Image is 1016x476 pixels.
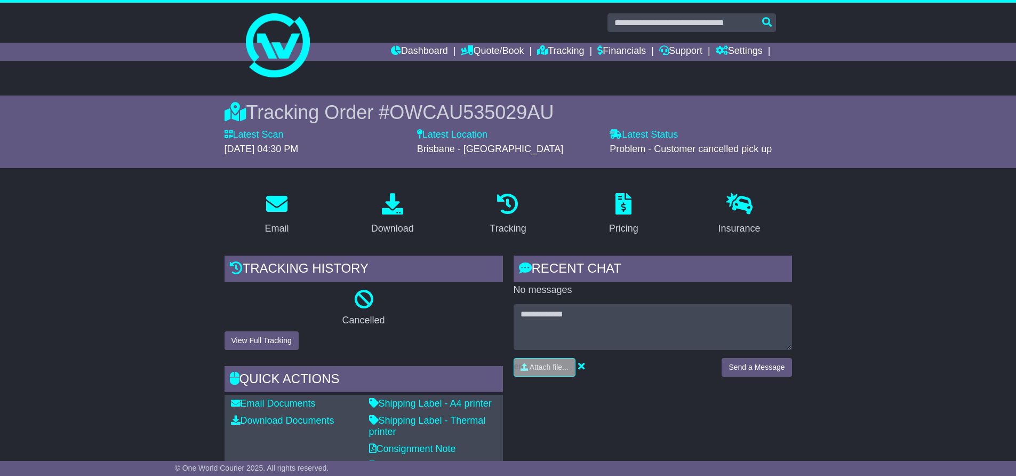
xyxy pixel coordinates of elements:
p: Cancelled [225,315,503,327]
a: Quote/Book [461,43,524,61]
div: Download [371,221,414,236]
span: OWCAU535029AU [389,101,554,123]
a: Email [258,189,295,240]
div: Quick Actions [225,366,503,395]
a: Shipping Label - Thermal printer [369,415,486,438]
a: Tracking [483,189,533,240]
span: Problem - Customer cancelled pick up [610,144,772,154]
label: Latest Location [417,129,487,141]
a: Dashboard [391,43,448,61]
p: No messages [514,284,792,296]
a: Download Documents [231,415,334,426]
a: Financials [597,43,646,61]
a: Settings [716,43,763,61]
button: View Full Tracking [225,331,299,350]
div: Email [265,221,289,236]
a: Insurance [711,189,767,240]
div: RECENT CHAT [514,256,792,284]
a: Shipping Label - A4 printer [369,398,492,409]
a: Tracking [537,43,584,61]
a: Original Address Label [369,461,473,471]
div: Pricing [609,221,638,236]
label: Latest Status [610,129,678,141]
div: Tracking Order # [225,101,792,124]
span: Brisbane - [GEOGRAPHIC_DATA] [417,144,563,154]
a: Support [659,43,702,61]
a: Download [364,189,421,240]
div: Tracking [490,221,526,236]
label: Latest Scan [225,129,284,141]
span: © One World Courier 2025. All rights reserved. [175,464,329,472]
a: Email Documents [231,398,316,409]
div: Tracking history [225,256,503,284]
a: Consignment Note [369,443,456,454]
button: Send a Message [722,358,791,377]
span: [DATE] 04:30 PM [225,144,299,154]
a: Pricing [602,189,645,240]
div: Insurance [718,221,761,236]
